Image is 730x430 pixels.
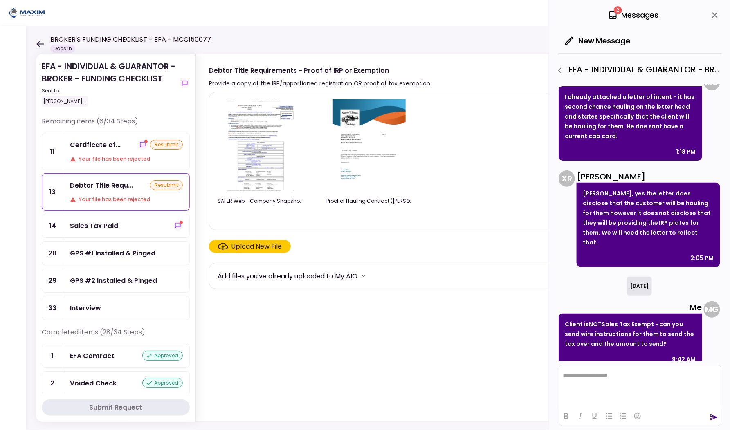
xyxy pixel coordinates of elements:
[577,170,720,183] div: [PERSON_NAME]
[326,197,412,205] div: Proof of Hauling Contract (Eduardo Alexis Salvador Bonilla).pdf
[70,221,118,231] div: Sales Tax Paid
[209,65,431,76] div: Debtor Title Requirements - Proof of IRP or Exemption
[614,6,622,14] span: 2
[42,344,190,368] a: 1EFA Contractapproved
[209,78,431,88] div: Provide a copy of the IRP/apportioned registration OR proof of tax exemption.
[195,54,714,422] div: Debtor Title Requirements - Proof of IRP or ExemptionProvide a copy of the IRP/apportioned regist...
[565,92,696,141] p: I already attached a letter of intent - it has second chance hauling on the letter head and state...
[173,221,183,231] button: show-messages
[589,320,602,328] strong: NOT
[708,8,722,22] button: close
[42,241,190,265] a: 28GPS #1 Installed & Pinged
[42,96,88,107] div: [PERSON_NAME]...
[616,410,630,422] button: Numbered list
[704,301,720,318] div: M G
[209,240,291,253] span: Click here to upload the required document
[672,354,696,364] div: 9:42 AM
[70,248,155,258] div: GPS #1 Installed & Pinged
[150,140,183,150] div: resubmit
[70,378,117,388] div: Voided Check
[42,133,63,170] div: 11
[70,140,121,150] div: Certificate of Insurance
[70,351,114,361] div: EFA Contract
[559,410,573,422] button: Bold
[70,180,133,190] div: Debtor Title Requirements - Proof of IRP or Exemption
[42,214,63,237] div: 14
[218,197,303,205] div: SAFER Web - Company Snapshot SECOND CHANCE TRUCKING LLC.pdf
[559,30,637,52] button: New Message
[573,410,587,422] button: Italic
[142,378,183,388] div: approved
[42,269,63,292] div: 29
[559,365,721,406] iframe: Rich Text Area
[42,60,177,107] div: EFA - INDIVIDUAL & GUARANTOR - BROKER - FUNDING CHECKLIST
[588,410,602,422] button: Underline
[42,116,190,133] div: Remaining items (6/34 Steps)
[70,275,157,286] div: GPS #2 Installed & Pinged
[8,7,45,19] img: Partner icon
[583,188,714,247] p: [PERSON_NAME], yes the letter does disclose that the customer will be hauling for them however it...
[42,269,190,293] a: 29GPS #2 Installed & Pinged
[150,180,183,190] div: resubmit
[42,173,190,211] a: 13Debtor Title Requirements - Proof of IRP or ExemptionresubmitYour file has been rejected
[42,296,63,320] div: 33
[42,242,63,265] div: 28
[231,242,282,251] div: Upload New File
[142,351,183,361] div: approved
[50,45,75,53] div: Docs In
[138,140,148,150] button: show-messages
[70,195,183,204] div: Your file has been rejected
[42,296,190,320] a: 33Interview
[42,174,63,210] div: 13
[42,371,190,395] a: 2Voided Checkapproved
[42,399,190,416] button: Submit Request
[180,78,190,88] button: show-messages
[676,147,696,157] div: 1:18 PM
[627,277,652,296] div: [DATE]
[42,344,63,367] div: 1
[42,133,190,170] a: 11Certificate of Insuranceshow-messagesresubmitYour file has been rejected
[608,9,658,21] div: Messages
[70,155,183,163] div: Your file has been rejected
[553,63,722,77] div: EFA - INDIVIDUAL & GUARANTOR - BROKER - FUNDING CHECKLIST - Debtor Title Requirements - Proof of ...
[218,271,357,281] div: Add files you've already uploaded to My AIO
[70,303,101,313] div: Interview
[631,410,645,422] button: Emojis
[50,35,211,45] h1: BROKER'S FUNDING CHECKLIST - EFA - MCC150077
[565,319,696,349] p: Client is Sales Tax Exempt - can you send wire instructions for them to send the tax over and the...
[559,170,575,187] div: X R
[559,301,702,314] div: Me
[42,372,63,395] div: 2
[42,214,190,238] a: 14Sales Tax Paidshow-messages
[357,270,370,282] button: more
[691,253,714,263] div: 2:05 PM
[710,413,718,421] button: send
[42,327,190,344] div: Completed items (28/34 Steps)
[42,87,177,94] div: Sent to:
[90,403,142,412] div: Submit Request
[602,410,616,422] button: Bullet list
